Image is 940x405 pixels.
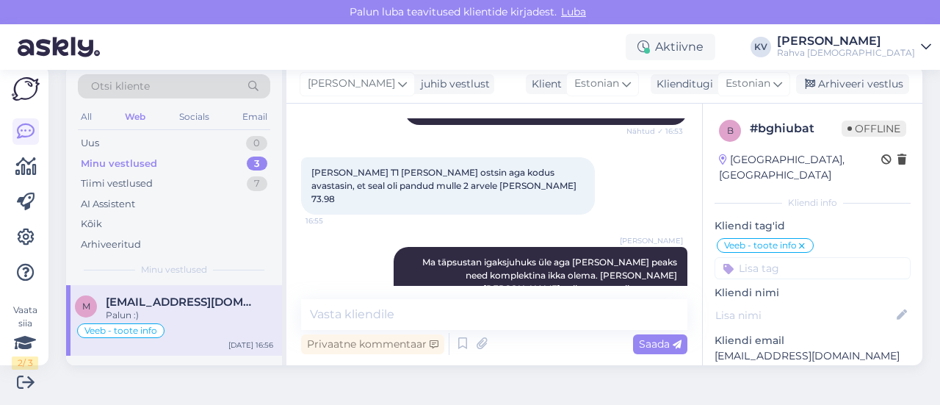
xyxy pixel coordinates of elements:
div: Aktiivne [626,34,715,60]
span: Luba [557,5,590,18]
div: Rahva [DEMOGRAPHIC_DATA] [777,47,915,59]
div: # bghiubat [750,120,842,137]
div: Kliendi info [715,196,911,209]
p: Kliendi nimi [715,285,911,301]
div: Klienditugi [651,76,713,92]
span: m [82,301,90,312]
span: Saada [639,337,681,351]
span: Estonian [726,76,770,92]
input: Lisa nimi [715,307,894,323]
div: Klient [526,76,562,92]
div: [GEOGRAPHIC_DATA], [GEOGRAPHIC_DATA] [719,152,881,183]
div: Tiimi vestlused [81,176,153,191]
span: Offline [842,121,906,137]
span: Estonian [574,76,619,92]
div: Socials [176,107,212,126]
img: Askly Logo [12,77,40,101]
div: Arhiveeri vestlus [796,74,909,94]
div: 2 / 3 [12,356,38,370]
div: [PERSON_NAME] [777,35,915,47]
span: Ma täpsustan igaksjuhuks üle aga [PERSON_NAME] peaks need komplektina ikka olema. [PERSON_NAME] [... [422,257,679,294]
input: Lisa tag [715,257,911,279]
div: Palun :) [106,309,273,322]
span: b [727,125,734,136]
span: Nähtud ✓ 16:53 [626,126,683,137]
span: Minu vestlused [141,263,207,276]
a: [PERSON_NAME]Rahva [DEMOGRAPHIC_DATA] [777,35,931,59]
p: Kliendi tag'id [715,218,911,234]
span: Otsi kliente [91,79,150,94]
div: Email [239,107,270,126]
div: Web [122,107,148,126]
p: Kliendi email [715,333,911,348]
div: Kõik [81,217,102,232]
span: marjaliisa26@gmail.com [106,295,258,309]
div: AI Assistent [81,197,135,212]
span: Veeb - toote info [724,241,797,250]
span: [PERSON_NAME] [308,76,395,92]
div: [DATE] 16:56 [228,340,273,351]
div: 3 [247,157,267,171]
div: All [78,107,95,126]
div: juhib vestlust [415,76,490,92]
div: KV [751,37,771,57]
div: Privaatne kommentaar [301,334,444,354]
div: 0 [246,136,267,151]
div: 7 [247,176,267,191]
div: Minu vestlused [81,157,157,171]
div: Vaata siia [12,304,38,370]
span: [PERSON_NAME] [620,235,683,246]
span: Veeb - toote info [84,326,157,335]
span: 16:55 [305,215,361,226]
div: Arhiveeritud [81,237,141,252]
p: [EMAIL_ADDRESS][DOMAIN_NAME] [715,348,911,364]
div: Uus [81,136,99,151]
span: [PERSON_NAME] T1 [PERSON_NAME] ostsin aga kodus avastasin, et seal oli pandud mulle 2 arvele [PER... [311,167,579,204]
